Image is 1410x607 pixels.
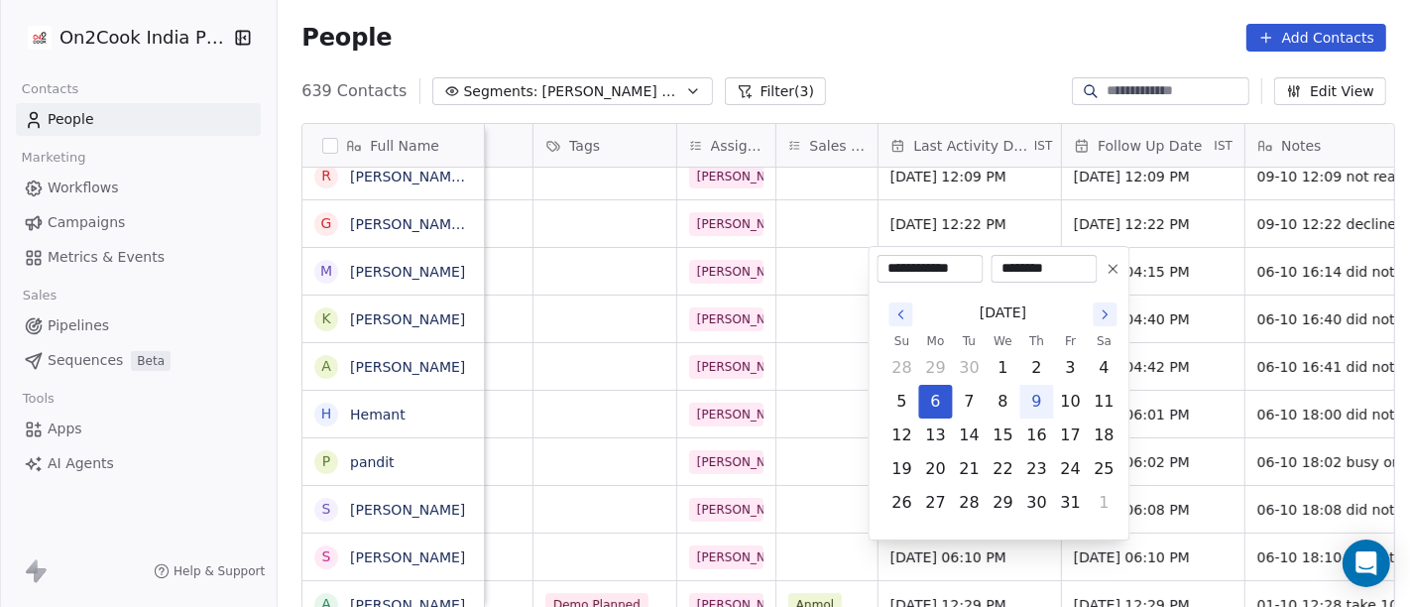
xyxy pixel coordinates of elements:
[954,352,986,384] button: Tuesday, September 30th, 2025
[886,352,918,384] button: Sunday, September 28th, 2025
[954,453,986,485] button: Tuesday, October 21st, 2025
[954,420,986,451] button: Tuesday, October 14th, 2025
[889,303,913,326] button: Go to the Previous Month
[920,487,952,519] button: Monday, October 27th, 2025
[1089,352,1120,384] button: Saturday, October 4th, 2025
[919,331,953,351] th: Monday
[886,487,918,519] button: Sunday, October 26th, 2025
[1088,331,1121,351] th: Saturday
[886,420,918,451] button: Sunday, October 12th, 2025
[1055,487,1087,519] button: Friday, October 31st, 2025
[1094,303,1117,326] button: Go to the Next Month
[1021,453,1053,485] button: Thursday, October 23rd, 2025
[1021,487,1053,519] button: Thursday, October 30th, 2025
[988,453,1019,485] button: Wednesday, October 22nd, 2025
[886,386,918,418] button: Sunday, October 5th, 2025
[1089,453,1120,485] button: Saturday, October 25th, 2025
[1089,420,1120,451] button: Saturday, October 18th, 2025
[988,487,1019,519] button: Wednesday, October 29th, 2025
[987,331,1020,351] th: Wednesday
[954,386,986,418] button: Tuesday, October 7th, 2025
[1089,487,1120,519] button: Saturday, November 1st, 2025
[885,331,1121,520] table: October 2025
[1021,352,1053,384] button: Thursday, October 2nd, 2025
[954,487,986,519] button: Tuesday, October 28th, 2025
[1020,331,1054,351] th: Thursday
[1055,453,1087,485] button: Friday, October 24th, 2025
[1021,386,1053,418] button: Today, Thursday, October 9th, 2025
[980,303,1026,323] span: [DATE]
[1021,420,1053,451] button: Thursday, October 16th, 2025
[988,386,1019,418] button: Wednesday, October 8th, 2025
[885,331,919,351] th: Sunday
[1089,386,1120,418] button: Saturday, October 11th, 2025
[988,420,1019,451] button: Wednesday, October 15th, 2025
[886,453,918,485] button: Sunday, October 19th, 2025
[1055,352,1087,384] button: Friday, October 3rd, 2025
[920,352,952,384] button: Monday, September 29th, 2025
[988,352,1019,384] button: Wednesday, October 1st, 2025
[1054,331,1088,351] th: Friday
[1055,386,1087,418] button: Friday, October 10th, 2025
[920,420,952,451] button: Monday, October 13th, 2025
[1055,420,1087,451] button: Friday, October 17th, 2025
[920,386,952,418] button: Monday, October 6th, 2025, selected
[953,331,987,351] th: Tuesday
[920,453,952,485] button: Monday, October 20th, 2025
